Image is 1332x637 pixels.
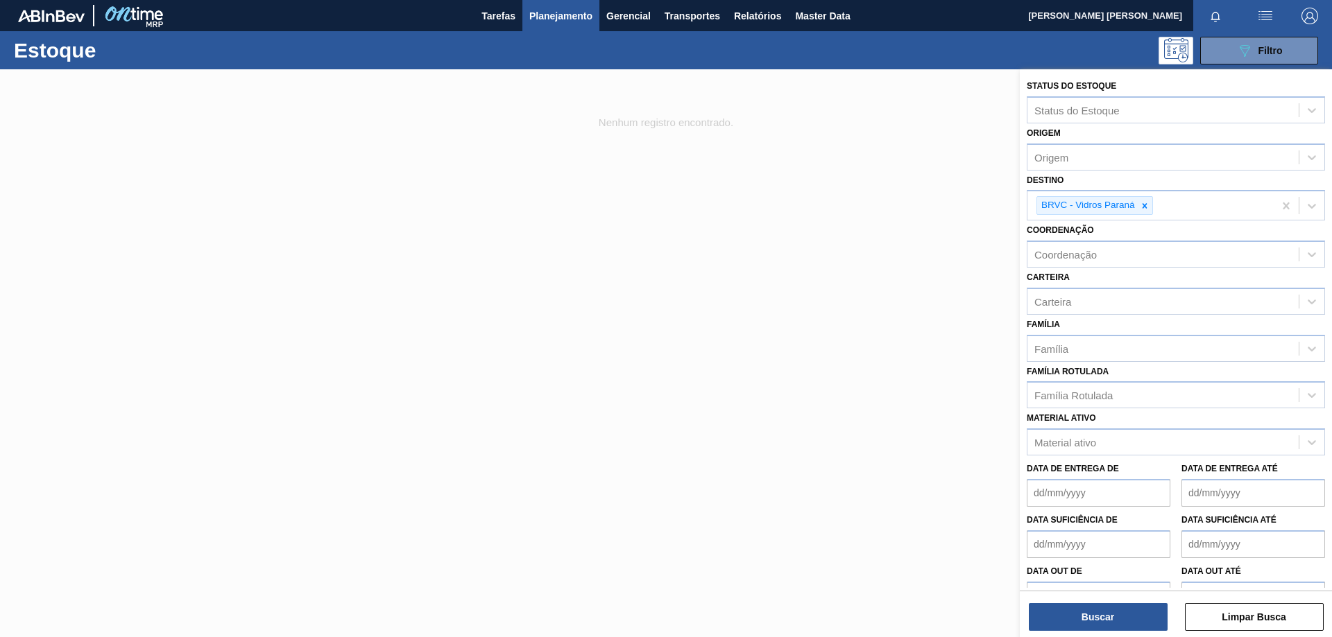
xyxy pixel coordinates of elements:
[1257,8,1274,24] img: userActions
[1027,566,1082,576] label: Data out de
[1027,515,1118,525] label: Data suficiência de
[1027,479,1170,507] input: dd/mm/yyyy
[1301,8,1318,24] img: Logout
[1181,582,1325,609] input: dd/mm/yyyy
[14,42,221,58] h1: Estoque
[18,10,85,22] img: TNhmsLtSVTkK8tSr43FrP2fwEKptu5GPRR3wAAAABJRU5ErkJggg==
[481,8,515,24] span: Tarefas
[1034,295,1071,307] div: Carteira
[1027,128,1061,138] label: Origem
[1027,464,1119,473] label: Data de Entrega de
[1034,390,1113,401] div: Família Rotulada
[1037,197,1137,214] div: BRVC - Vidros Paraná
[1034,437,1096,448] div: Material ativo
[1027,225,1094,235] label: Coordenação
[1159,37,1193,64] div: Pogramando: nenhum usuário selecionado
[1027,413,1096,423] label: Material ativo
[1258,45,1283,56] span: Filtro
[1027,175,1064,185] label: Destino
[1027,530,1170,558] input: dd/mm/yyyy
[795,8,850,24] span: Master Data
[1181,566,1241,576] label: Data out até
[529,8,592,24] span: Planejamento
[1200,37,1318,64] button: Filtro
[1027,272,1070,282] label: Carteira
[606,8,651,24] span: Gerencial
[1181,464,1278,473] label: Data de Entrega até
[1181,530,1325,558] input: dd/mm/yyyy
[1027,81,1116,91] label: Status do Estoque
[1193,6,1238,26] button: Notificações
[1034,104,1120,116] div: Status do Estoque
[1027,320,1060,329] label: Família
[1034,151,1068,163] div: Origem
[1034,342,1068,354] div: Família
[1181,479,1325,507] input: dd/mm/yyyy
[1181,515,1276,525] label: Data suficiência até
[1027,367,1109,376] label: Família Rotulada
[1027,582,1170,609] input: dd/mm/yyyy
[734,8,781,24] span: Relatórios
[1034,249,1097,261] div: Coordenação
[665,8,720,24] span: Transportes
